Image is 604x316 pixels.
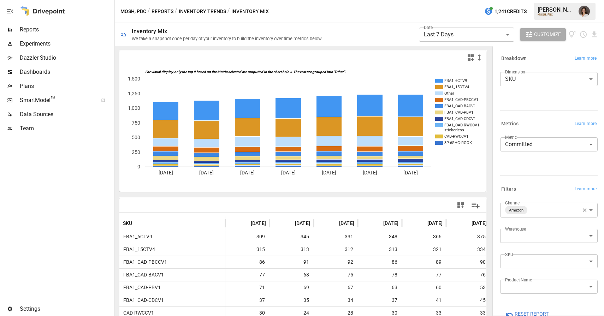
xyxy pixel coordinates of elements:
text: FBA1_CAD-PBCCV1 [444,97,478,102]
div: SKU [500,72,598,86]
div: MOSH, PBC [538,13,574,16]
text: FBA1_CAD-PBV1 [444,110,473,115]
span: 71 [229,281,266,294]
span: Last 7 Days [424,31,454,38]
span: 75 [317,269,354,281]
span: FBA1_CAD-PBV1 [120,281,161,294]
svg: A chart. [119,65,486,192]
span: FBA1_CAD-PBCCV1 [120,256,167,268]
span: 69 [273,281,310,294]
span: [DATE] [383,220,398,227]
label: SKU [505,251,513,257]
span: FBA1_15CTV4 [120,243,155,256]
span: Learn more [575,186,597,193]
text: [DATE] [281,170,296,175]
span: [DATE] [339,220,354,227]
text: [DATE] [403,170,418,175]
text: 1,000 [128,105,140,111]
label: Product Name [505,277,532,283]
span: Plans [20,82,113,90]
text: [DATE] [240,170,255,175]
span: 34 [317,294,354,306]
text: FBA1_CAD-RWCCV1- [444,123,480,127]
span: 312 [317,243,354,256]
span: Data Sources [20,110,113,119]
span: Customize [534,30,561,39]
div: / [175,7,177,16]
span: FBA1_CAD-CDCV1 [120,294,164,306]
text: 0 [137,164,140,169]
span: 76 [450,269,487,281]
button: View documentation [569,28,577,41]
span: [DATE] [295,220,310,227]
span: 315 [229,243,266,256]
text: FBA1_15CTV4 [444,85,469,89]
span: Dazzler Studio [20,54,113,62]
text: [DATE] [199,170,214,175]
label: Warehouse [505,226,526,232]
span: Dashboards [20,68,113,76]
span: 53 [450,281,487,294]
span: 41 [405,294,443,306]
button: MOSH, PBC [120,7,146,16]
span: 313 [273,243,310,256]
h6: Breakdown [501,55,527,62]
text: stickerless [444,128,464,132]
button: Sort [240,218,250,228]
span: 60 [405,281,443,294]
div: We take a snapshot once per day of your inventory to build the inventory over time metrics below. [132,36,322,41]
span: 321 [405,243,443,256]
text: 3P-6SHG-RGOK [444,141,472,145]
button: Inventory Trends [179,7,226,16]
span: 35 [273,294,310,306]
span: FBA1_6CTV9 [120,231,152,243]
button: 1,241Credits [481,5,529,18]
span: 334 [450,243,487,256]
text: [DATE] [159,170,173,175]
span: 90 [450,256,487,268]
label: Metric [505,134,517,140]
text: 1,250 [128,91,140,96]
img: Franziska Ibscher [579,6,590,17]
button: Schedule report [579,30,587,38]
span: 37 [229,294,266,306]
span: 63 [361,281,398,294]
button: Download report [590,30,598,38]
h6: Filters [501,185,516,193]
div: / [227,7,230,16]
label: Dimension [505,69,525,75]
span: 45 [450,294,487,306]
text: [DATE] [363,170,377,175]
span: 1,241 Credits [495,7,527,16]
text: FBA1_6CTV9 [444,78,467,83]
text: CAD-RWCCV1 [444,134,468,139]
text: 750 [132,120,140,126]
span: 348 [361,231,398,243]
button: Reports [152,7,173,16]
label: Channel [505,200,521,206]
span: 86 [229,256,266,268]
text: 1,500 [128,76,140,82]
button: Sort [133,218,143,228]
button: Sort [461,218,471,228]
span: 375 [450,231,487,243]
span: Learn more [575,120,597,127]
span: 91 [273,256,310,268]
span: [DATE] [472,220,487,227]
h6: Metrics [501,120,519,128]
span: 78 [361,269,398,281]
button: Customize [520,28,566,41]
button: Sort [373,218,383,228]
span: FBA1_CAD-BACV1 [120,269,164,281]
span: SmartModel [20,96,93,105]
div: 🛍 [120,31,126,38]
button: Sort [284,218,294,228]
span: 77 [405,269,443,281]
text: FBA1_CAD-CDCV1 [444,117,476,121]
text: Other [444,91,454,96]
span: 89 [405,256,443,268]
text: 250 [132,149,140,155]
text: FBA1_CAD-BACV1 [444,104,476,108]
